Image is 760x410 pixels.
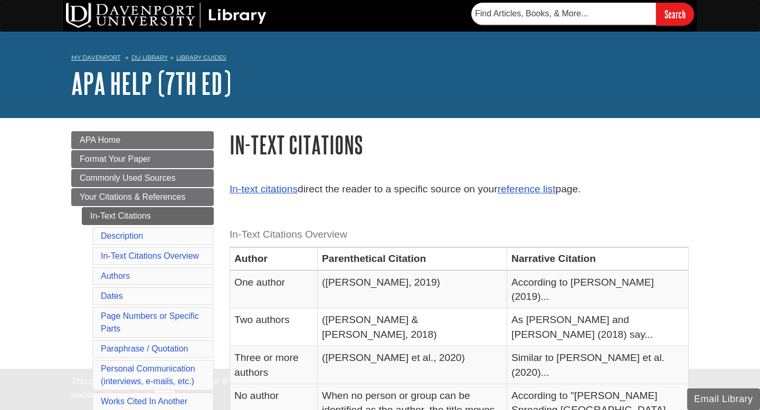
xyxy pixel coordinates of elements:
[131,54,168,61] a: DU Library
[507,308,689,346] td: As [PERSON_NAME] and [PERSON_NAME] (2018) say...
[71,150,214,168] a: Format Your Paper
[230,183,298,194] a: In-text citations
[230,346,318,384] td: Three or more authors
[71,53,120,62] a: My Davenport
[101,271,130,280] a: Authors
[318,247,507,270] th: Parenthetical Citation
[230,270,318,308] td: One author
[230,131,689,158] h1: In-Text Citations
[80,173,175,182] span: Commonly Used Sources
[101,291,123,300] a: Dates
[80,154,150,163] span: Format Your Paper
[318,270,507,308] td: ([PERSON_NAME], 2019)
[471,3,656,25] input: Find Articles, Books, & More...
[498,183,556,194] a: reference list
[101,311,199,333] a: Page Numbers or Specific Parts
[71,131,214,149] a: APA Home
[101,231,143,240] a: Description
[82,207,214,225] a: In-Text Citations
[687,388,760,410] button: Email Library
[230,223,689,247] caption: In-Text Citations Overview
[80,192,185,201] span: Your Citations & References
[101,364,195,386] a: Personal Communication(interviews, e-mails, etc.)
[71,67,231,100] a: APA Help (7th Ed)
[230,308,318,346] td: Two authors
[71,188,214,206] a: Your Citations & References
[230,247,318,270] th: Author
[101,251,199,260] a: In-Text Citations Overview
[176,54,226,61] a: Library Guides
[656,3,694,25] input: Search
[507,270,689,308] td: According to [PERSON_NAME] (2019)...
[101,344,188,353] a: Paraphrase / Quotation
[66,3,267,28] img: DU Library
[507,247,689,270] th: Narrative Citation
[318,346,507,384] td: ([PERSON_NAME] et al., 2020)
[80,135,120,144] span: APA Home
[71,169,214,187] a: Commonly Used Sources
[471,3,694,25] form: Searches DU Library's articles, books, and more
[318,308,507,346] td: ([PERSON_NAME] & [PERSON_NAME], 2018)
[507,346,689,384] td: Similar to [PERSON_NAME] et al. (2020)...
[230,182,689,197] p: direct the reader to a specific source on your page.
[71,51,689,67] nav: breadcrumb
